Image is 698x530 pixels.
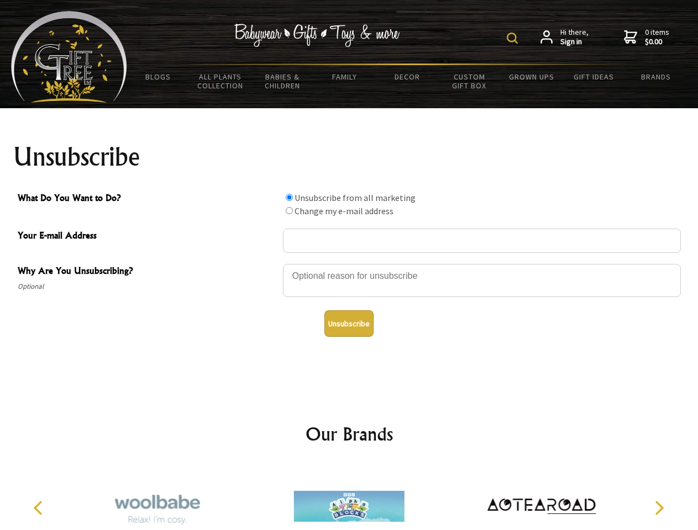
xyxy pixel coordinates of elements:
[295,205,393,216] label: Change my e-mail address
[560,37,589,47] strong: Sign in
[28,496,52,520] button: Previous
[251,65,314,97] a: Babies & Children
[500,65,563,88] a: Grown Ups
[18,191,277,207] span: What Do You Want to Do?
[18,264,277,280] span: Why Are You Unsubscribing?
[295,192,416,203] label: Unsubscribe from all marketing
[22,421,676,447] h2: Our Brands
[127,65,190,88] a: BLOGS
[563,65,625,88] a: Gift Ideas
[18,229,277,245] span: Your E-mail Address
[625,65,687,88] a: Brands
[624,28,669,47] a: 0 items$0.00
[286,207,293,214] input: What Do You Want to Do?
[645,37,669,47] strong: $0.00
[560,28,589,47] span: Hi there,
[190,65,252,97] a: All Plants Collection
[18,280,277,293] span: Optional
[11,11,127,103] img: Babyware - Gifts - Toys and more...
[286,194,293,201] input: What Do You Want to Do?
[13,144,685,170] h1: Unsubscribe
[645,27,669,47] span: 0 items
[438,65,501,97] a: Custom Gift Box
[283,264,681,297] textarea: Why Are You Unsubscribing?
[507,33,518,44] img: product search
[283,229,681,253] input: Your E-mail Address
[234,24,400,47] img: Babywear - Gifts - Toys & more
[540,28,589,47] a: Hi there,Sign in
[324,310,374,337] button: Unsubscribe
[376,65,438,88] a: Decor
[314,65,376,88] a: Family
[647,496,671,520] button: Next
